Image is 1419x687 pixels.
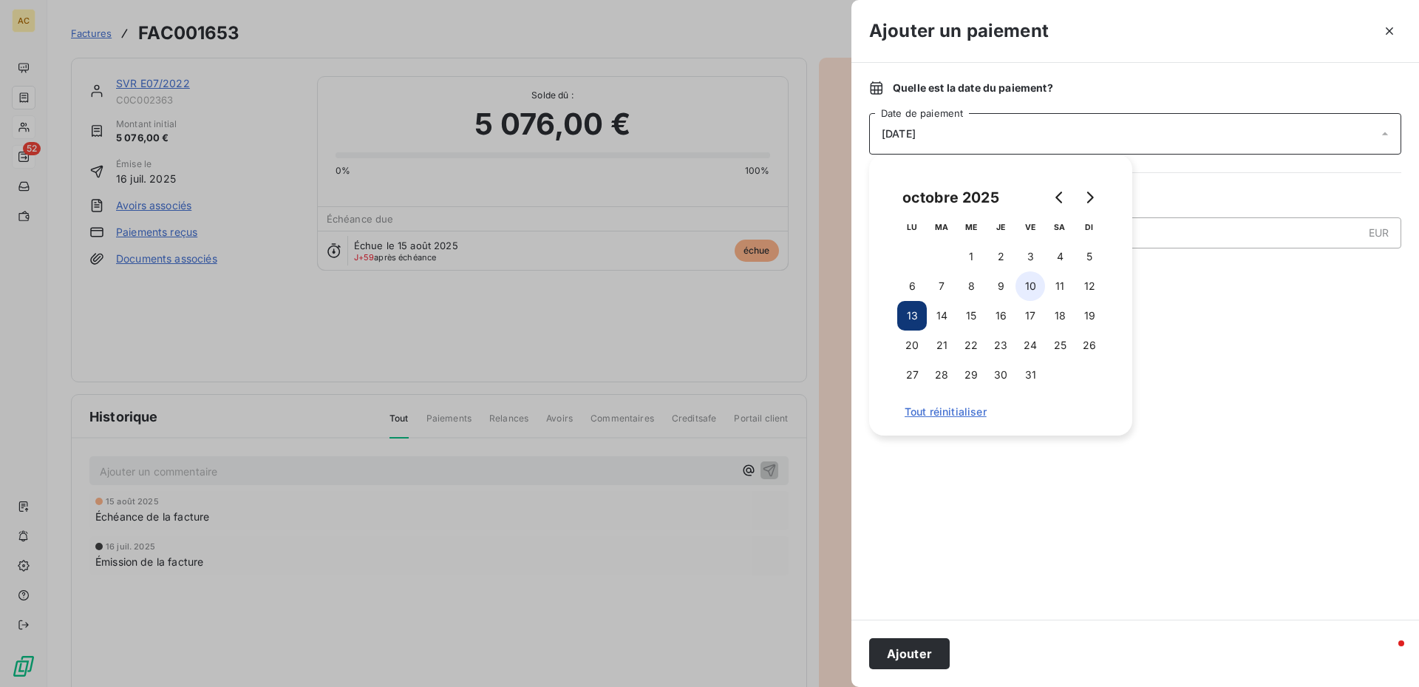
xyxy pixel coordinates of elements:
[1075,271,1104,301] button: 12
[905,406,1097,418] span: Tout réinitialiser
[1369,637,1404,672] iframe: Intercom live chat
[927,212,956,242] th: mardi
[956,242,986,271] button: 1
[927,360,956,390] button: 28
[1015,301,1045,331] button: 17
[869,638,950,669] button: Ajouter
[882,128,916,140] span: [DATE]
[897,301,927,331] button: 13
[956,360,986,390] button: 29
[893,81,1053,95] span: Quelle est la date du paiement ?
[869,260,1401,275] span: Nouveau solde dû :
[869,18,1049,44] h3: Ajouter un paiement
[986,242,1015,271] button: 2
[956,301,986,331] button: 15
[1045,331,1075,360] button: 25
[986,331,1015,360] button: 23
[1015,331,1045,360] button: 24
[986,271,1015,301] button: 9
[1015,271,1045,301] button: 10
[1015,360,1045,390] button: 31
[897,186,1004,209] div: octobre 2025
[1045,183,1075,212] button: Go to previous month
[1015,212,1045,242] th: vendredi
[1075,301,1104,331] button: 19
[927,331,956,360] button: 21
[986,360,1015,390] button: 30
[986,301,1015,331] button: 16
[897,212,927,242] th: lundi
[1045,242,1075,271] button: 4
[956,331,986,360] button: 22
[897,331,927,360] button: 20
[1075,183,1104,212] button: Go to next month
[1045,271,1075,301] button: 11
[1015,242,1045,271] button: 3
[1075,242,1104,271] button: 5
[897,360,927,390] button: 27
[1075,212,1104,242] th: dimanche
[956,212,986,242] th: mercredi
[956,271,986,301] button: 8
[986,212,1015,242] th: jeudi
[897,271,927,301] button: 6
[1045,301,1075,331] button: 18
[1075,331,1104,360] button: 26
[927,301,956,331] button: 14
[1045,212,1075,242] th: samedi
[927,271,956,301] button: 7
